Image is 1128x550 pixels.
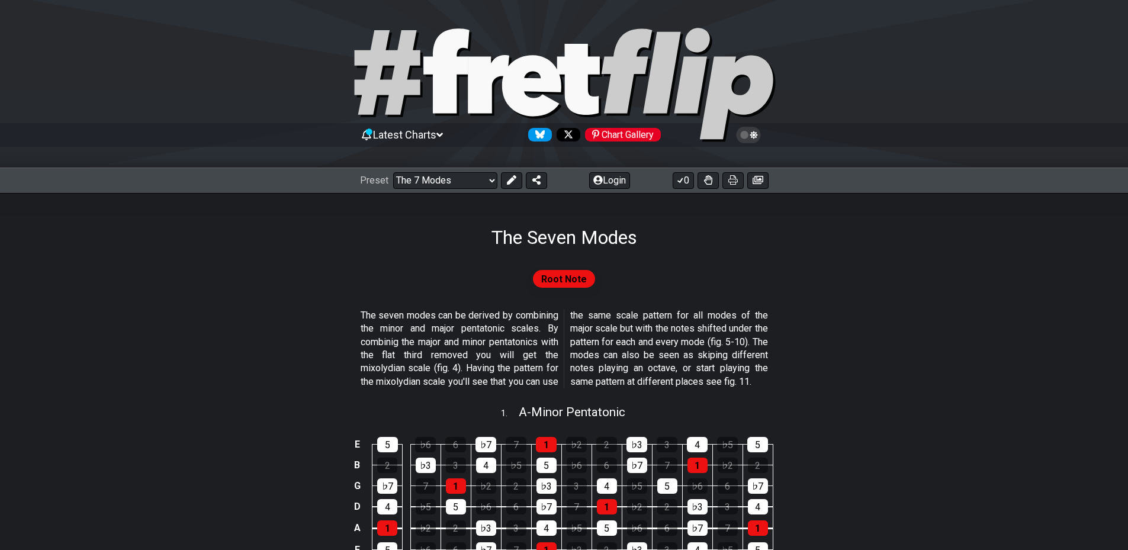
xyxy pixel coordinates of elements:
span: Latest Charts [373,128,436,141]
div: ♭3 [416,458,436,473]
div: 5 [597,520,617,536]
div: ♭5 [567,520,587,536]
a: Follow #fretflip at X [552,128,580,141]
div: 5 [446,499,466,514]
div: Chart Gallery [585,128,661,141]
div: 2 [657,499,677,514]
button: Print [722,172,744,189]
div: ♭3 [476,520,496,536]
button: Toggle Dexterity for all fretkits [698,172,719,189]
select: Preset [393,172,497,189]
div: 4 [597,478,617,494]
a: Follow #fretflip at Bluesky [523,128,552,141]
div: ♭7 [536,499,557,514]
div: ♭3 [626,437,647,452]
div: ♭7 [748,478,768,494]
div: ♭2 [476,478,496,494]
div: 2 [748,458,768,473]
div: 6 [597,458,617,473]
div: ♭6 [627,520,647,536]
div: ♭3 [536,478,557,494]
div: 1 [446,478,466,494]
div: 3 [506,520,526,536]
div: ♭2 [566,437,587,452]
div: 7 [718,520,738,536]
div: 2 [446,520,466,536]
div: 1 [748,520,768,536]
button: Share Preset [526,172,547,189]
span: 1 . [501,407,519,420]
div: ♭2 [718,458,738,473]
h1: The Seven Modes [491,226,637,249]
div: ♭6 [415,437,436,452]
div: 4 [377,499,397,514]
div: ♭7 [687,520,708,536]
div: 7 [416,478,436,494]
div: ♭5 [717,437,738,452]
button: Login [589,172,630,189]
div: 4 [476,458,496,473]
div: 7 [657,458,677,473]
a: #fretflip at Pinterest [580,128,661,141]
div: 2 [596,437,617,452]
div: 1 [597,499,617,514]
div: 2 [506,478,526,494]
div: 5 [377,437,398,452]
div: 7 [567,499,587,514]
div: ♭5 [627,478,647,494]
div: 5 [657,478,677,494]
div: 3 [657,437,677,452]
div: 3 [446,458,466,473]
button: 0 [673,172,694,189]
p: The seven modes can be derived by combining the minor and major pentatonic scales. By combinig th... [361,309,768,388]
div: 6 [657,520,677,536]
div: 4 [687,437,708,452]
div: ♭7 [475,437,496,452]
div: 1 [377,520,397,536]
div: ♭2 [627,499,647,514]
td: G [350,475,364,496]
button: Edit Preset [501,172,522,189]
td: B [350,455,364,475]
div: ♭7 [377,478,397,494]
td: D [350,496,364,517]
span: Toggle light / dark theme [742,130,756,140]
div: ♭6 [687,478,708,494]
div: ♭7 [627,458,647,473]
div: ♭5 [416,499,436,514]
td: A [350,517,364,539]
span: Root Note [541,271,587,288]
div: ♭2 [416,520,436,536]
span: A - Minor Pentatonic [519,405,625,419]
td: E [350,434,364,455]
button: Create image [747,172,769,189]
div: 2 [377,458,397,473]
div: ♭3 [687,499,708,514]
div: 5 [536,458,557,473]
div: 1 [536,437,557,452]
div: 4 [536,520,557,536]
span: Preset [360,175,388,186]
div: 6 [445,437,466,452]
div: 7 [506,437,526,452]
div: 6 [506,499,526,514]
div: ♭5 [506,458,526,473]
div: 1 [687,458,708,473]
div: 3 [718,499,738,514]
div: ♭6 [567,458,587,473]
div: 4 [748,499,768,514]
div: 5 [747,437,768,452]
div: 3 [567,478,587,494]
div: 6 [718,478,738,494]
div: ♭6 [476,499,496,514]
